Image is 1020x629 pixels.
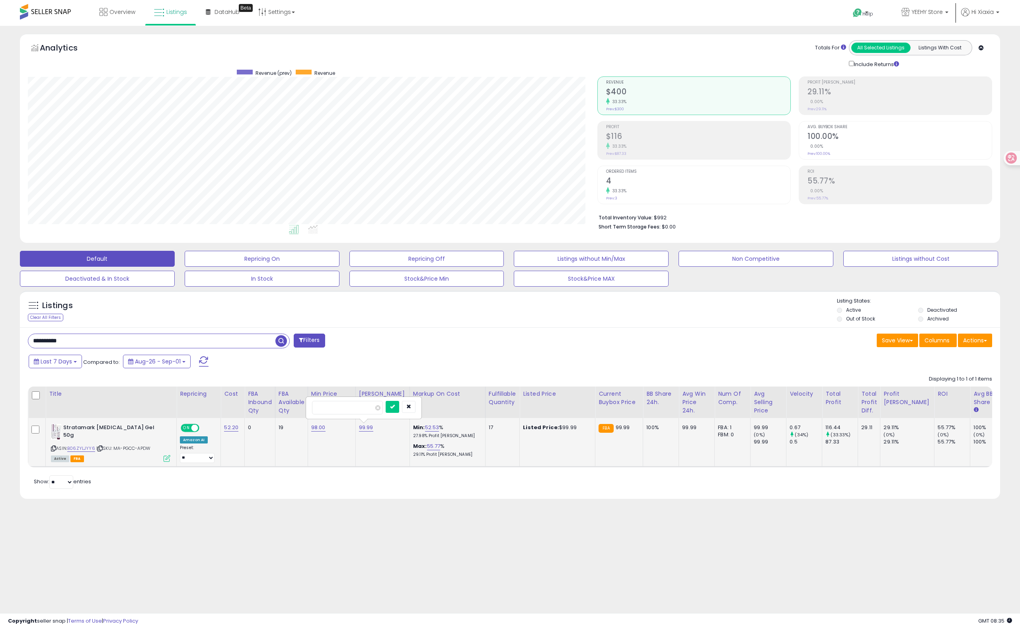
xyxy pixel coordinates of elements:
a: 52.53 [425,424,439,432]
button: Listings without Min/Max [514,251,669,267]
small: 0.00% [807,143,823,149]
a: Help [846,2,889,26]
button: Deactivated & In Stock [20,271,175,287]
h5: Analytics [40,42,93,55]
small: 0.00% [807,188,823,194]
div: Displaying 1 to 1 of 1 items [929,375,992,383]
div: Amazon AI [180,436,208,443]
div: Total Profit [825,390,854,406]
div: Preset: [180,445,215,463]
a: 98.00 [311,424,326,432]
div: FBA Available Qty [279,390,304,415]
small: FBA [599,424,613,433]
div: Markup on Cost [413,390,482,398]
div: 0 [248,424,269,431]
button: Non Competitive [679,251,833,267]
span: Ordered Items [606,170,790,174]
span: YEEHY Store [912,8,943,16]
div: 0.67 [790,424,822,431]
small: 33.33% [610,188,627,194]
small: Avg BB Share. [973,406,978,414]
div: Tooltip anchor [239,4,253,12]
b: Short Term Storage Fees: [599,223,661,230]
p: 27.98% Profit [PERSON_NAME] [413,433,479,439]
h2: 4 [606,176,790,187]
a: 99.99 [359,424,373,432]
div: ASIN: [51,424,170,461]
div: FBA inbound Qty [248,390,272,415]
div: BB Share 24h. [646,390,675,406]
div: Title [49,390,173,398]
span: DataHub [215,8,240,16]
button: Listings without Cost [843,251,998,267]
small: (0%) [973,432,985,438]
small: 33.33% [610,99,627,105]
span: Revenue (prev) [255,70,292,76]
div: Listed Price [523,390,592,398]
span: All listings currently available for purchase on Amazon [51,455,69,462]
span: FBA [70,455,84,462]
i: Get Help [852,8,862,18]
button: Stock&Price MAX [514,271,669,287]
div: 55.77% [938,438,970,445]
div: 0.5 [790,438,822,445]
button: Filters [294,334,325,348]
p: 29.11% Profit [PERSON_NAME] [413,452,479,457]
button: Repricing Off [349,251,504,267]
span: Profit [PERSON_NAME] [807,80,992,85]
small: Prev: $300 [606,107,624,111]
div: Min Price [311,390,352,398]
span: OFF [198,425,211,432]
th: The percentage added to the cost of goods (COGS) that forms the calculator for Min & Max prices. [410,387,485,418]
div: Total Profit Diff. [861,390,877,415]
div: Num of Comp. [718,390,747,406]
small: (0%) [938,432,949,438]
p: Listing States: [837,297,1000,305]
div: 99.99 [682,424,708,431]
span: Show: entries [34,478,91,485]
h2: $400 [606,87,790,98]
a: 55.77 [427,442,441,450]
span: Columns [924,336,950,344]
div: Cost [224,390,241,398]
small: Prev: $87.33 [606,151,626,156]
div: $99.99 [523,424,589,431]
div: % [413,424,479,439]
a: B06ZYLJYY6 [67,445,95,452]
button: Save View [877,334,918,347]
small: (0%) [754,432,765,438]
div: 87.33 [825,438,858,445]
h5: Listings [42,300,73,311]
button: All Selected Listings [851,43,911,53]
div: FBM: 0 [718,431,744,438]
div: 116.44 [825,424,858,431]
a: 52.20 [224,424,238,432]
b: Stratamark [MEDICAL_DATA] Gel 50g [63,424,160,441]
img: 41JD0KH5qxL._SL40_.jpg [51,424,61,440]
div: FBA: 1 [718,424,744,431]
span: | SKU: MA-PGCC-APDW [96,445,150,451]
div: 99.99 [754,438,786,445]
h2: 55.77% [807,176,992,187]
small: (0%) [883,432,895,438]
b: Total Inventory Value: [599,214,653,221]
div: Avg Selling Price [754,390,783,415]
small: Prev: 29.11% [807,107,827,111]
label: Deactivated [927,307,957,313]
button: In Stock [185,271,339,287]
div: 17 [489,424,513,431]
h2: $116 [606,132,790,143]
div: Velocity [790,390,819,398]
span: ROI [807,170,992,174]
b: Max: [413,442,427,450]
span: Avg. Buybox Share [807,125,992,129]
b: Min: [413,424,425,431]
span: Revenue [606,80,790,85]
div: Current Buybox Price [599,390,640,406]
span: Overview [109,8,135,16]
span: Compared to: [83,358,120,366]
div: Fulfillable Quantity [489,390,516,406]
div: 99.99 [754,424,786,431]
div: Profit [PERSON_NAME] [883,390,931,406]
small: Prev: 3 [606,196,617,201]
